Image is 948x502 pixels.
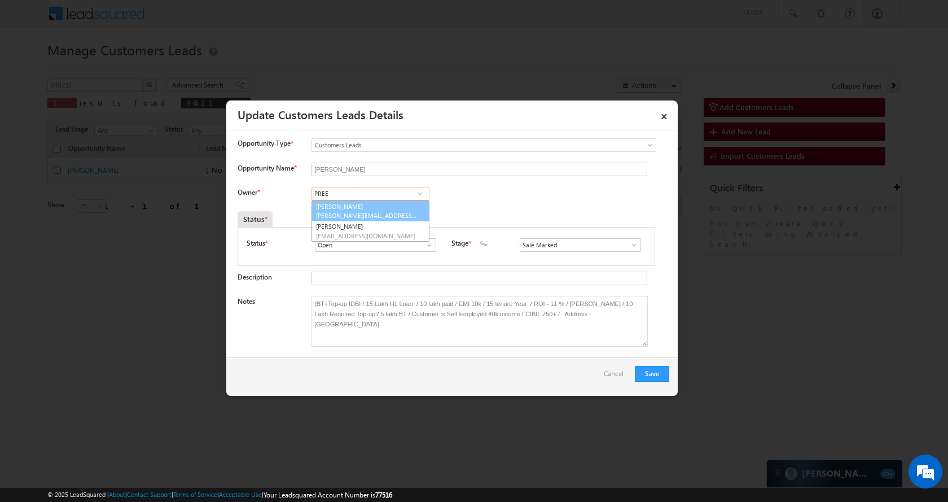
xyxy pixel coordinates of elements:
[312,221,429,241] a: [PERSON_NAME]
[247,238,265,248] label: Status
[520,238,641,252] input: Type to Search
[238,273,272,281] label: Description
[238,297,255,305] label: Notes
[238,106,403,122] a: Update Customers Leads Details
[312,140,610,150] span: Customers Leads
[264,491,392,499] span: Your Leadsquared Account Number is
[311,200,429,222] a: [PERSON_NAME]
[311,187,429,200] input: Type to Search
[153,348,205,363] em: Start Chat
[311,138,656,152] a: Customers Leads
[185,6,212,33] div: Minimize live chat window
[316,232,418,240] span: [EMAIL_ADDRESS][DOMAIN_NAME]
[238,164,296,172] label: Opportunity Name
[451,238,468,248] label: Stage
[375,491,392,499] span: 77516
[316,211,418,220] span: [PERSON_NAME][EMAIL_ADDRESS][DOMAIN_NAME]
[47,490,392,500] span: © 2025 LeadSquared | | | | |
[15,104,206,338] textarea: Type your message and hit 'Enter'
[127,491,172,498] a: Contact Support
[624,239,638,251] a: Show All Items
[238,188,260,197] label: Owner
[109,491,125,498] a: About
[238,138,291,149] span: Opportunity Type
[59,59,190,74] div: Chat with us now
[219,491,262,498] a: Acceptable Use
[413,188,427,199] a: Show All Items
[238,211,273,227] div: Status
[315,238,436,252] input: Type to Search
[655,104,674,124] a: ×
[173,491,217,498] a: Terms of Service
[19,59,47,74] img: d_60004797649_company_0_60004797649
[635,366,669,382] button: Save
[604,366,629,387] a: Cancel
[419,239,433,251] a: Show All Items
